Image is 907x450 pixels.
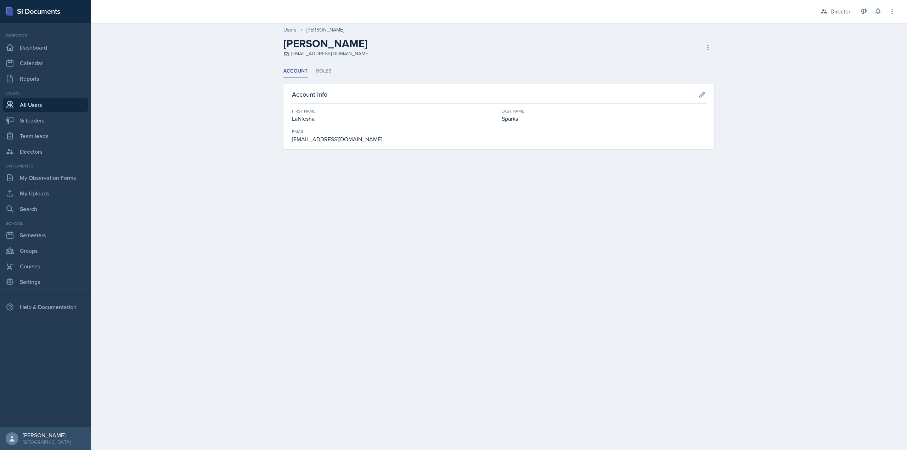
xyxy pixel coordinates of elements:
[3,202,88,216] a: Search
[23,439,71,446] div: [GEOGRAPHIC_DATA]
[23,432,71,439] div: [PERSON_NAME]
[3,186,88,200] a: My Uploads
[3,220,88,227] div: School
[3,171,88,185] a: My Observation Forms
[830,7,850,16] div: Director
[3,56,88,70] a: Calendar
[316,64,331,78] li: Roles
[283,37,367,50] h2: [PERSON_NAME]
[3,228,88,242] a: Semesters
[292,108,496,114] div: First Name
[3,259,88,273] a: Courses
[306,26,344,34] div: [PERSON_NAME]
[292,90,327,99] h3: Account Info
[283,64,308,78] li: Account
[3,129,88,143] a: Team leads
[3,40,88,55] a: Dashboard
[3,90,88,96] div: Users
[502,114,706,123] div: Sparks
[502,108,706,114] div: Last Name
[3,33,88,39] div: Director
[3,275,88,289] a: Settings
[3,300,88,314] div: Help & Documentation
[3,163,88,169] div: Documents
[3,98,88,112] a: All Users
[283,50,369,57] div: [EMAIL_ADDRESS][DOMAIN_NAME]
[283,26,297,34] a: Users
[292,114,496,123] div: LaNiesha
[292,129,496,135] div: Email
[3,113,88,127] a: Si leaders
[292,135,496,143] div: [EMAIL_ADDRESS][DOMAIN_NAME]
[3,244,88,258] a: Groups
[3,144,88,159] a: Directors
[3,72,88,86] a: Reports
